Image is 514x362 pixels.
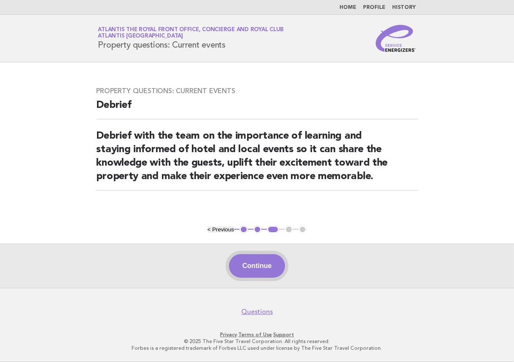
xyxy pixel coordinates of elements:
[267,225,279,234] button: 3
[340,5,357,10] a: Home
[98,27,284,49] h1: Property questions: Current events
[363,5,386,10] a: Profile
[240,225,248,234] button: 1
[12,338,502,345] p: © 2025 The Five Star Travel Corporation. All rights reserved.
[97,87,418,95] h3: Property questions: Current events
[238,332,272,338] a: Terms of Use
[393,5,416,10] a: History
[220,332,237,338] a: Privacy
[98,34,183,39] span: Atlantis [GEOGRAPHIC_DATA]
[376,25,416,52] img: Service Energizers
[12,345,502,351] p: Forbes is a registered trademark of Forbes LLC used under license by The Five Star Travel Corpora...
[229,254,285,278] button: Continue
[253,225,262,234] button: 2
[12,331,502,338] p: · ·
[207,226,234,233] button: < Previous
[97,129,418,190] h2: Debrief with the team on the importance of learning and staying informed of hotel and local event...
[241,308,273,316] a: Questions
[98,27,284,39] a: Atlantis The Royal Front Office, Concierge and Royal ClubAtlantis [GEOGRAPHIC_DATA]
[273,332,294,338] a: Support
[97,99,418,119] h2: Debrief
